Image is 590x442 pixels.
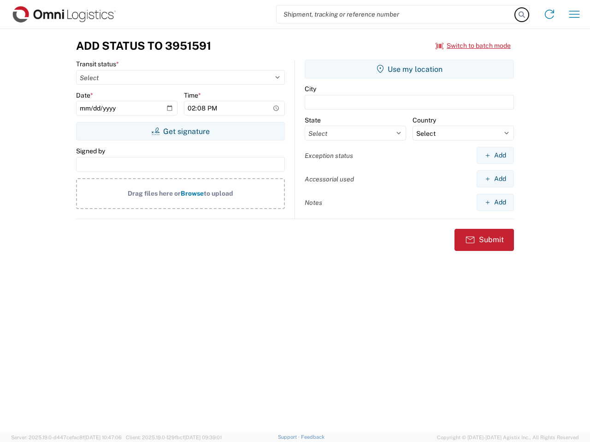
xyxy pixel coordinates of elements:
[305,85,316,93] label: City
[76,91,93,99] label: Date
[454,229,514,251] button: Submit
[477,194,514,211] button: Add
[305,116,321,124] label: State
[305,151,353,160] label: Exception status
[477,170,514,187] button: Add
[436,38,511,53] button: Switch to batch mode
[11,435,122,440] span: Server: 2025.19.0-d447cefac8f
[84,435,122,440] span: [DATE] 10:47:06
[305,175,354,183] label: Accessorial used
[277,6,515,23] input: Shipment, tracking or reference number
[413,116,436,124] label: Country
[184,91,201,99] label: Time
[128,190,181,197] span: Drag files here or
[305,198,322,207] label: Notes
[76,39,211,52] h3: Add Status to 3951591
[76,60,119,68] label: Transit status
[184,435,222,440] span: [DATE] 09:39:01
[181,190,204,197] span: Browse
[305,60,514,78] button: Use my location
[204,190,233,197] span: to upload
[301,434,324,440] a: Feedback
[278,434,301,440] a: Support
[76,122,285,140] button: Get signature
[126,435,222,440] span: Client: 2025.19.0-129fbcf
[437,433,579,442] span: Copyright © [DATE]-[DATE] Agistix Inc., All Rights Reserved
[477,147,514,164] button: Add
[76,147,105,155] label: Signed by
